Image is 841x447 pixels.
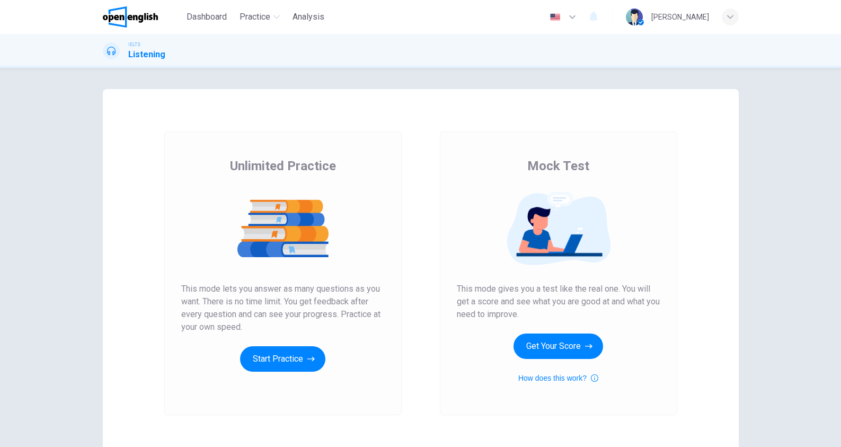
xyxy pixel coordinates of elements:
[457,283,660,321] span: This mode gives you a test like the real one. You will get a score and see what you are good at a...
[240,11,270,23] span: Practice
[288,7,329,27] button: Analysis
[235,7,284,27] button: Practice
[651,11,709,23] div: [PERSON_NAME]
[240,346,325,372] button: Start Practice
[230,157,336,174] span: Unlimited Practice
[187,11,227,23] span: Dashboard
[548,13,562,21] img: en
[128,48,165,61] h1: Listening
[293,11,324,23] span: Analysis
[181,283,385,334] span: This mode lets you answer as many questions as you want. There is no time limit. You get feedback...
[103,6,183,28] a: OpenEnglish logo
[527,157,589,174] span: Mock Test
[626,8,643,25] img: Profile picture
[182,7,231,27] button: Dashboard
[518,372,598,384] button: How does this work?
[514,334,603,359] button: Get Your Score
[128,41,140,48] span: IELTS
[103,6,158,28] img: OpenEnglish logo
